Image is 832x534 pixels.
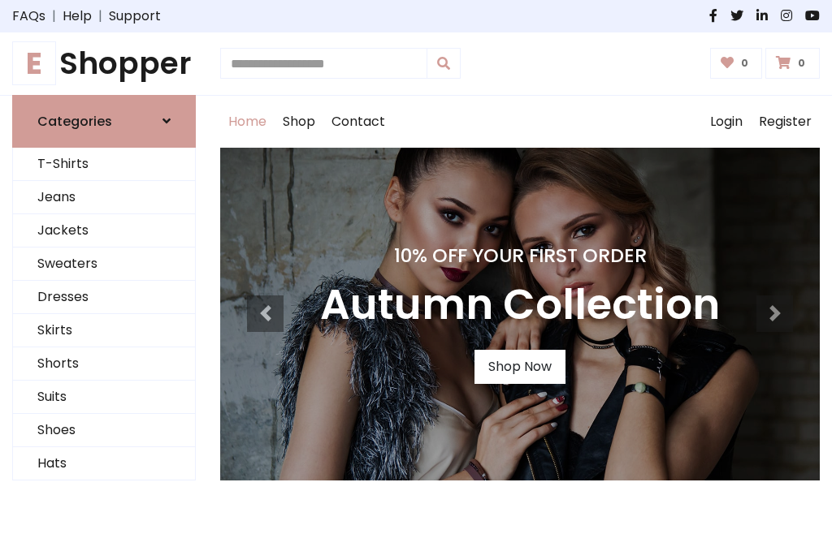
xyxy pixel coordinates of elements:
h1: Shopper [12,45,196,82]
span: 0 [737,56,752,71]
a: FAQs [12,6,45,26]
h4: 10% Off Your First Order [320,244,720,267]
a: Hats [13,447,195,480]
a: Shop Now [474,350,565,384]
span: 0 [794,56,809,71]
a: Home [220,96,275,148]
a: Shoes [13,414,195,447]
a: Jeans [13,181,195,214]
a: Shop [275,96,323,148]
h6: Categories [37,114,112,129]
a: Suits [13,381,195,414]
span: | [92,6,109,26]
a: Sweaters [13,248,195,281]
a: Dresses [13,281,195,314]
a: 0 [710,48,763,79]
a: Categories [12,95,196,148]
a: Contact [323,96,393,148]
a: Login [702,96,751,148]
a: Shorts [13,347,195,381]
a: 0 [765,48,820,79]
span: E [12,41,56,85]
a: Skirts [13,314,195,347]
a: Register [751,96,820,148]
a: Support [109,6,161,26]
h3: Autumn Collection [320,280,720,330]
a: Help [63,6,92,26]
a: Jackets [13,214,195,248]
a: EShopper [12,45,196,82]
span: | [45,6,63,26]
a: T-Shirts [13,148,195,181]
